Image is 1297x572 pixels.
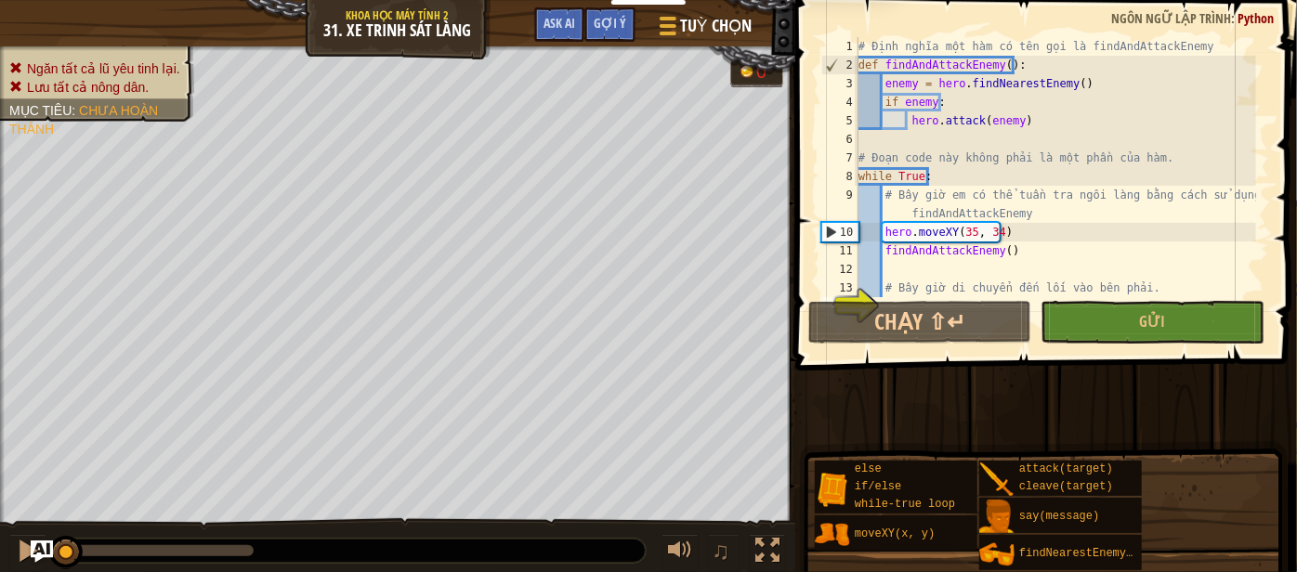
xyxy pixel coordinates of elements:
span: Ask AI [544,14,575,32]
span: Python [1238,9,1274,27]
div: 2 [822,56,858,74]
div: 5 [821,111,858,130]
button: Tuỳ chọn [645,7,763,51]
li: Lưu tất cả nông dân. [9,78,180,97]
div: 12 [821,260,858,279]
div: 11 [821,241,858,260]
span: Mục tiêu [9,103,72,118]
img: portrait.png [979,537,1015,572]
span: if/else [855,480,901,493]
span: Gửi [1139,311,1165,331]
button: Gửi [1041,301,1264,344]
span: cleave(target) [1019,480,1113,493]
button: Bật tắt chế độ toàn màn hình [749,534,786,572]
div: 4 [821,93,858,111]
div: 10 [822,223,858,241]
span: Ngôn ngữ lập trình [1111,9,1231,27]
span: else [855,462,882,475]
button: Chạy ⇧↵ [808,301,1031,344]
span: Lưu tất cả nông dân. [27,80,149,95]
div: 13 [821,279,858,297]
img: portrait.png [979,500,1015,535]
span: say(message) [1019,510,1099,523]
img: portrait.png [815,472,850,507]
div: 14 [821,297,858,316]
div: 0 [756,63,775,82]
span: Chưa hoàn thành [9,103,158,136]
button: Ctrl + P: Pause [9,534,46,572]
div: 7 [821,149,858,167]
li: Ngăn tất cả lũ yêu tinh lại. [9,59,180,78]
span: moveXY(x, y) [855,527,935,540]
div: 1 [821,37,858,56]
span: findNearestEnemy() [1019,547,1140,560]
button: ♫ [708,534,740,572]
img: portrait.png [815,517,850,552]
span: attack(target) [1019,462,1113,475]
span: : [72,103,79,118]
span: Gợi ý [594,14,626,32]
span: Ngăn tất cả lũ yêu tinh lại. [27,61,180,76]
span: while-true loop [855,498,955,511]
button: Tùy chỉnh âm lượng [662,534,699,572]
img: portrait.png [979,462,1015,498]
div: 6 [821,130,858,149]
span: ♫ [712,537,730,565]
div: Team 'humans' has 0 gold. [730,58,783,87]
span: Tuỳ chọn [680,14,752,38]
button: Ask AI [534,7,584,42]
div: 8 [821,167,858,186]
div: 9 [821,186,858,223]
div: 3 [821,74,858,93]
button: Ask AI [31,540,53,563]
span: : [1231,9,1238,27]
